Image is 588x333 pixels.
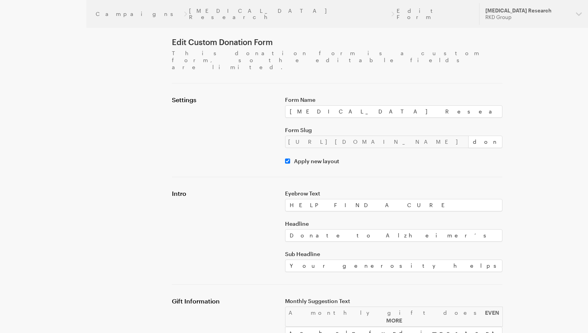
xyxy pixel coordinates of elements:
[479,3,588,25] button: [MEDICAL_DATA] Research RKD Group
[172,37,502,47] h1: Edit Custom Donation Form
[485,14,570,21] div: RKD Group
[285,307,503,327] div: A monthly gift does
[285,251,502,257] label: Sub Headline
[172,297,276,305] h4: Gift Information
[285,136,469,148] div: [URL][DOMAIN_NAME]
[285,221,502,227] label: Headline
[285,127,502,133] label: Form Slug
[485,7,570,14] div: [MEDICAL_DATA] Research
[172,190,276,197] h4: Intro
[189,8,389,20] a: [MEDICAL_DATA] Research
[290,158,339,164] label: Apply new layout
[285,190,502,197] label: Eyebrow Text
[172,50,502,71] p: This donation form is a custom form, so the editable fields are limited.
[285,97,502,103] label: Form Name
[96,11,182,17] a: Campaigns
[285,298,502,304] label: Monthly Suggestion Text
[172,96,276,104] h4: Settings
